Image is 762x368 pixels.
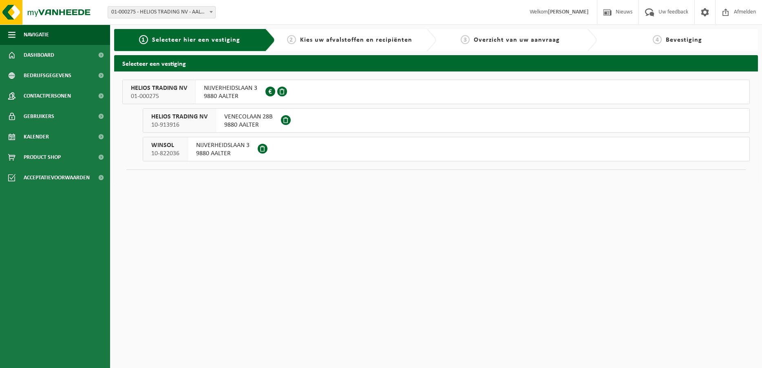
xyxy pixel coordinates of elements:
span: Acceptatievoorwaarden [24,167,90,188]
span: 9880 AALTER [224,121,273,129]
span: Gebruikers [24,106,54,127]
span: 01-000275 [131,92,187,100]
span: Bevestiging [666,37,702,43]
span: Contactpersonen [24,86,71,106]
span: 9880 AALTER [204,92,257,100]
span: HELIOS TRADING NV [151,113,208,121]
span: 01-000275 - HELIOS TRADING NV - AALTER [108,7,215,18]
span: NIJVERHEIDSLAAN 3 [204,84,257,92]
span: 01-000275 - HELIOS TRADING NV - AALTER [108,6,216,18]
span: 9880 AALTER [196,149,250,158]
span: 2 [287,35,296,44]
span: WINSOL [151,141,179,149]
span: VENECOLAAN 28B [224,113,273,121]
button: WINSOL 10-822036 NIJVERHEIDSLAAN 39880 AALTER [143,137,750,161]
strong: [PERSON_NAME] [548,9,589,15]
span: 10-822036 [151,149,179,158]
span: 3 [461,35,470,44]
span: Overzicht van uw aanvraag [474,37,560,43]
span: 10-913916 [151,121,208,129]
span: Dashboard [24,45,54,65]
span: Kies uw afvalstoffen en recipiënten [300,37,412,43]
span: Bedrijfsgegevens [24,65,71,86]
span: Navigatie [24,25,49,45]
span: 4 [653,35,662,44]
button: HELIOS TRADING NV 10-913916 VENECOLAAN 28B9880 AALTER [143,108,750,133]
span: HELIOS TRADING NV [131,84,187,92]
iframe: chat widget [4,350,136,368]
button: HELIOS TRADING NV 01-000275 NIJVERHEIDSLAAN 39880 AALTER [122,80,750,104]
span: Selecteer hier een vestiging [152,37,240,43]
span: 1 [139,35,148,44]
span: Product Shop [24,147,61,167]
span: NIJVERHEIDSLAAN 3 [196,141,250,149]
h2: Selecteer een vestiging [114,55,758,71]
span: Kalender [24,127,49,147]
